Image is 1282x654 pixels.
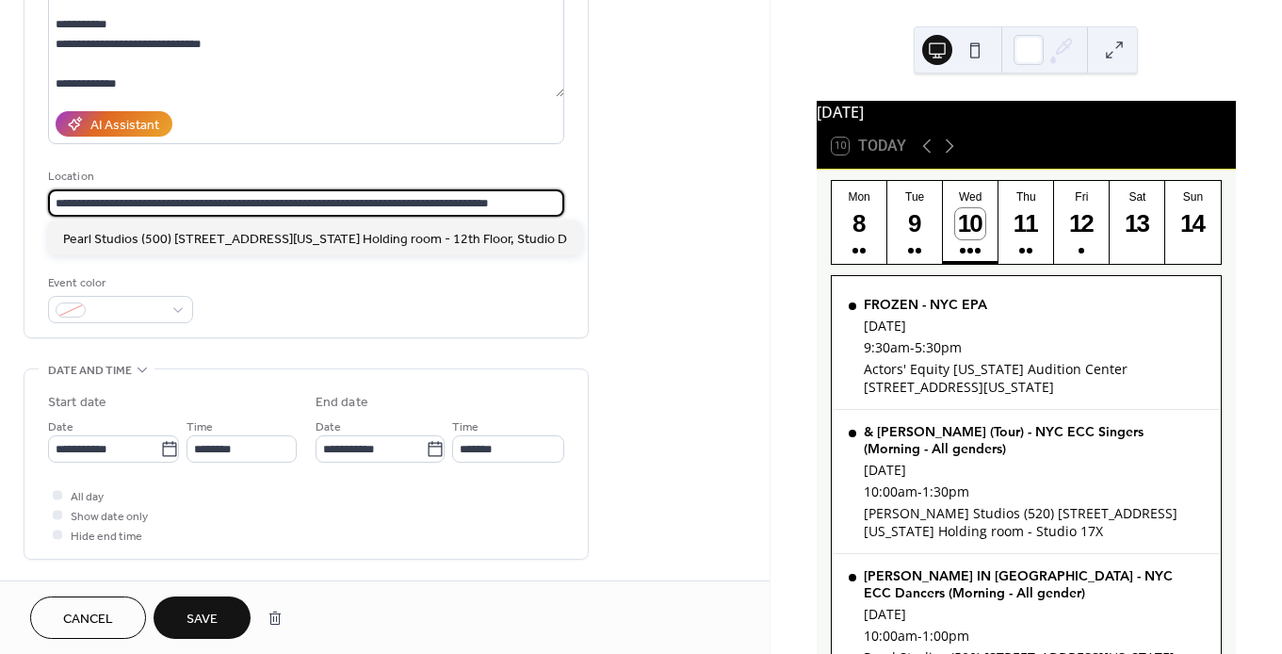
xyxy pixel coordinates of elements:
[187,417,213,437] span: Time
[817,101,1236,123] div: [DATE]
[864,627,917,645] span: 10:00am
[1054,181,1110,264] button: Fri12
[955,208,986,239] div: 10
[1122,208,1153,239] div: 13
[71,527,142,547] span: Hide end time
[917,627,922,645] span: -
[915,338,962,356] span: 5:30pm
[48,361,132,381] span: Date and time
[1060,190,1104,204] div: Fri
[48,167,560,187] div: Location
[1165,181,1221,264] button: Sun14
[316,393,368,413] div: End date
[864,482,917,500] span: 10:00am
[864,461,1203,479] div: [DATE]
[949,190,993,204] div: Wed
[30,597,146,639] button: Cancel
[910,338,915,356] span: -
[154,597,251,639] button: Save
[1177,208,1209,239] div: 14
[1115,190,1160,204] div: Sat
[63,230,567,250] span: Pearl Studios (500) [STREET_ADDRESS][US_STATE] Holding room - 12th Floor, Studio D
[893,190,937,204] div: Tue
[998,181,1054,264] button: Thu11
[71,507,148,527] span: Show date only
[844,208,875,239] div: 8
[1171,190,1215,204] div: Sun
[900,208,931,239] div: 9
[1110,181,1165,264] button: Sat13
[922,482,969,500] span: 1:30pm
[864,605,1203,623] div: [DATE]
[1066,208,1097,239] div: 12
[1004,190,1048,204] div: Thu
[832,181,887,264] button: Mon8
[864,296,1203,313] div: FROZEN - NYC EPA
[864,360,1203,396] div: Actors' Equity [US_STATE] Audition Center [STREET_ADDRESS][US_STATE]
[864,504,1203,540] div: [PERSON_NAME] Studios (520) [STREET_ADDRESS][US_STATE] Holding room - Studio 17X
[864,423,1203,457] div: & [PERSON_NAME] (Tour) - NYC ECC Singers (Morning - All genders)
[917,482,922,500] span: -
[864,567,1203,601] div: [PERSON_NAME] IN [GEOGRAPHIC_DATA] - NYC ECC Dancers (Morning - All gender)
[943,181,998,264] button: Wed10
[1011,208,1042,239] div: 11
[887,181,943,264] button: Tue9
[864,317,1203,335] div: [DATE]
[864,338,910,356] span: 9:30am
[71,487,104,507] span: All day
[56,111,172,137] button: AI Assistant
[837,190,882,204] div: Mon
[63,610,113,629] span: Cancel
[187,610,218,629] span: Save
[48,417,73,437] span: Date
[452,417,479,437] span: Time
[90,116,159,136] div: AI Assistant
[922,627,969,645] span: 1:00pm
[48,393,106,413] div: Start date
[48,273,189,293] div: Event color
[316,417,341,437] span: Date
